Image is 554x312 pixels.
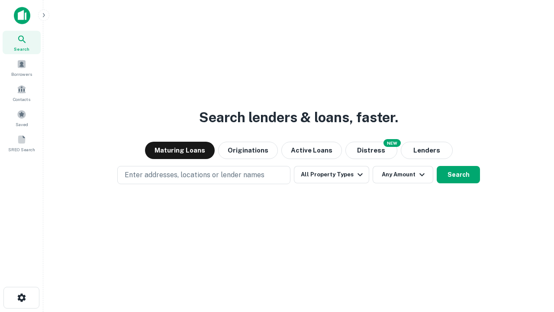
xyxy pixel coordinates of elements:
[11,71,32,78] span: Borrowers
[14,7,30,24] img: capitalize-icon.png
[294,166,369,183] button: All Property Types
[401,142,453,159] button: Lenders
[3,31,41,54] a: Search
[13,96,30,103] span: Contacts
[218,142,278,159] button: Originations
[437,166,480,183] button: Search
[117,166,290,184] button: Enter addresses, locations or lender names
[125,170,264,180] p: Enter addresses, locations or lender names
[3,131,41,155] a: SREO Search
[16,121,28,128] span: Saved
[3,106,41,130] a: Saved
[383,139,401,147] div: NEW
[8,146,35,153] span: SREO Search
[145,142,215,159] button: Maturing Loans
[14,45,29,52] span: Search
[511,243,554,284] iframe: Chat Widget
[3,81,41,104] a: Contacts
[281,142,342,159] button: Active Loans
[373,166,433,183] button: Any Amount
[345,142,397,159] button: Search distressed loans with lien and other non-mortgage details.
[199,107,398,128] h3: Search lenders & loans, faster.
[3,56,41,79] a: Borrowers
